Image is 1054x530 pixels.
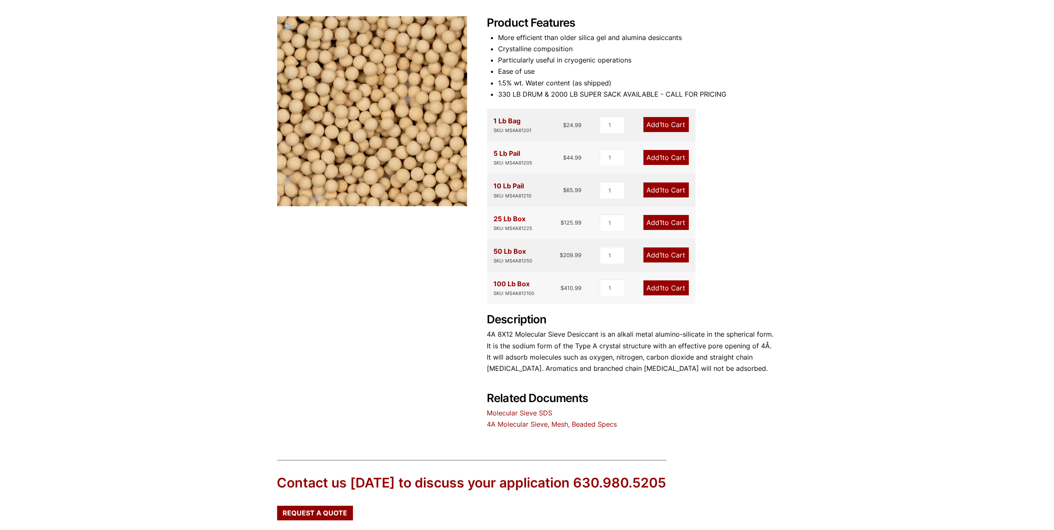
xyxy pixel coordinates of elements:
[498,43,777,55] li: Crystalline composition
[494,225,533,232] div: SKU: MS4A81225
[643,247,689,262] a: Add1to Cart
[563,187,581,193] bdi: 65.99
[494,290,535,297] div: SKU: MS4A812100
[660,218,663,227] span: 1
[498,66,777,77] li: Ease of use
[494,192,532,200] div: SKU: MS4A81210
[563,122,581,128] bdi: 24.99
[660,284,663,292] span: 1
[560,252,581,258] bdi: 209.99
[487,16,777,30] h2: Product Features
[494,257,533,265] div: SKU: MS4A81250
[494,278,535,297] div: 100 Lb Box
[277,16,300,39] a: View full-screen image gallery
[494,148,533,167] div: 5 Lb Pail
[498,89,777,100] li: 330 LB DRUM & 2000 LB SUPER SACK AVAILABLE - CALL FOR PRICING
[560,252,563,258] span: $
[498,77,777,89] li: 1.5% wt. Water content (as shipped)
[643,150,689,165] a: Add1to Cart
[494,246,533,265] div: 50 Lb Box
[487,409,553,417] a: Molecular Sieve SDS
[660,186,663,194] span: 1
[660,153,663,162] span: 1
[487,329,777,374] p: 4A 8X12 Molecular Sieve Desiccant is an alkali metal alumino-silicate in the spherical form. It i...
[643,280,689,295] a: Add1to Cart
[561,285,581,291] bdi: 410.99
[563,154,566,161] span: $
[487,313,777,327] h2: Description
[561,219,581,226] bdi: 125.99
[284,23,293,32] span: 🔍
[563,154,581,161] bdi: 44.99
[283,510,347,516] span: Request a Quote
[563,187,566,193] span: $
[277,474,666,492] div: Contact us [DATE] to discuss your application 630.980.5205
[494,180,532,200] div: 10 Lb Pail
[660,251,663,259] span: 1
[494,127,532,135] div: SKU: MS4A81201
[660,120,663,129] span: 1
[643,182,689,197] a: Add1to Cart
[498,32,777,43] li: More efficient than older silica gel and alumina desiccants
[561,219,564,226] span: $
[277,506,353,520] a: Request a Quote
[494,213,533,232] div: 25 Lb Box
[494,115,532,135] div: 1 Lb Bag
[498,55,777,66] li: Particularly useful in cryogenic operations
[487,420,617,428] a: 4A Molecular Sieve, Mesh, Beaded Specs
[563,122,566,128] span: $
[561,285,564,291] span: $
[494,159,533,167] div: SKU: MS4A81205
[643,215,689,230] a: Add1to Cart
[643,117,689,132] a: Add1to Cart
